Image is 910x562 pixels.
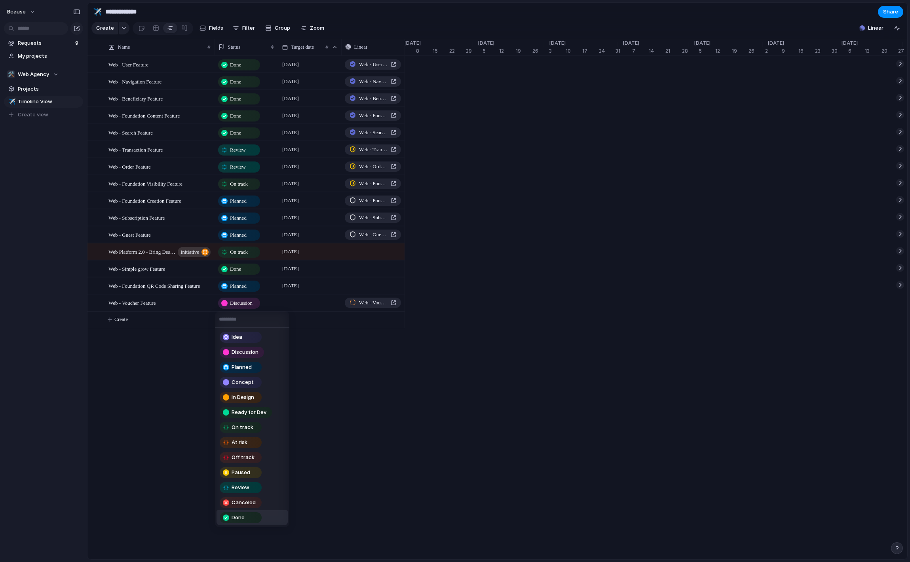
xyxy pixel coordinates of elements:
[232,439,247,446] span: At risk
[232,454,255,461] span: Off track
[232,469,250,477] span: Paused
[232,363,252,371] span: Planned
[232,348,258,356] span: Discussion
[232,499,256,507] span: Canceled
[232,333,242,341] span: Idea
[232,423,253,431] span: On track
[232,393,254,401] span: In Design
[232,408,266,416] span: Ready for Dev
[232,378,254,386] span: Concept
[232,484,249,492] span: Review
[232,514,245,522] span: Done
